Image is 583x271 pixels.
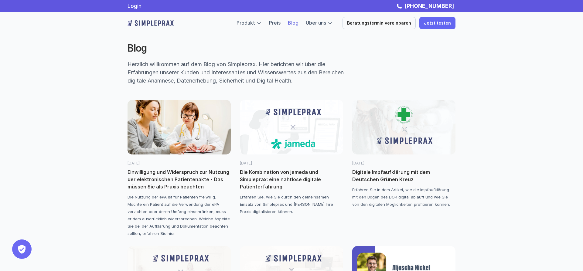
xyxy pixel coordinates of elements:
p: Erfahren Sie, wie Sie durch den gemeinsamen Einsatz von Simpleprax und [PERSON_NAME] Ihre Praxis ... [240,193,343,215]
a: Elektronische Patientenakte[DATE]Einwilligung und Widerspruch zur Nutzung der elektronischen Pati... [128,100,231,237]
img: Elektronische Patientenakte [128,100,231,154]
p: Beratungstermin vereinbaren [347,21,411,26]
p: Einwilligung und Widerspruch zur Nutzung der elektronischen Patientenakte - Das müssen Sie als Pr... [128,168,231,190]
p: [DATE] [352,161,455,166]
a: Login [128,3,141,9]
p: Die Nutzung der ePA ist für Patienten freiwillig. Möchte ein Patient auf die Verwendung der ePA v... [128,193,231,237]
p: Erfahren Sie in dem Artikel, wie die Impfaufklärung mit den Bögen des DGK digital abläuft und wie... [352,186,455,208]
a: Jetzt testen [419,17,455,29]
a: Über uns [306,20,326,26]
a: [DATE]Die Kombination von jameda und Simpleprax: eine nahtlose digitale PatienterfahrungErfahren ... [240,100,343,215]
p: [DATE] [240,161,343,166]
a: Produkt [237,20,255,26]
p: Die Kombination von jameda und Simpleprax: eine nahtlose digitale Patienterfahrung [240,168,343,190]
a: Blog [288,20,298,26]
a: [PHONE_NUMBER] [403,3,455,9]
a: [DATE]Digitale Impfaufklärung mit dem Deutschen Grünen KreuzErfahren Sie in dem Artikel, wie die ... [352,100,455,208]
p: [DATE] [128,161,231,166]
p: Jetzt testen [424,21,451,26]
a: Preis [269,20,281,26]
strong: [PHONE_NUMBER] [404,3,454,9]
h2: Blog [128,42,355,54]
a: Beratungstermin vereinbaren [343,17,416,29]
p: Herzlich willkommen auf dem Blog von Simpleprax. Hier berichten wir über die Erfahrungen unserer ... [128,60,357,85]
p: Digitale Impfaufklärung mit dem Deutschen Grünen Kreuz [352,168,455,183]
